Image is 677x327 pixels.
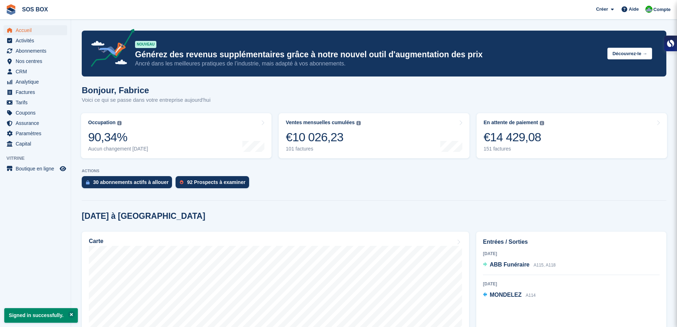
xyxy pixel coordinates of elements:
a: menu [4,56,67,66]
img: stora-icon-8386f47178a22dfd0bd8f6a31ec36ba5ce8667c1dd55bd0f319d3a0aa187defe.svg [6,4,16,15]
span: Boutique en ligne [16,164,58,174]
div: 101 factures [286,146,361,152]
a: menu [4,25,67,35]
span: CRM [16,67,58,77]
span: Coupons [16,108,58,118]
span: Nos centres [16,56,58,66]
img: icon-info-grey-7440780725fd019a000dd9b08b2336e03edf1995a4989e88bcd33f0948082b44.svg [117,121,122,125]
div: Ventes mensuelles cumulées [286,120,355,126]
a: Ventes mensuelles cumulées €10 026,23 101 factures [279,113,469,158]
p: Générez des revenus supplémentaires grâce à notre nouvel outil d'augmentation des prix [135,49,602,60]
span: Analytique [16,77,58,87]
p: Voici ce qui se passe dans votre entreprise aujourd'hui [82,96,210,104]
div: 151 factures [484,146,544,152]
a: menu [4,87,67,97]
p: ACTIONS [82,169,666,173]
span: Assurance [16,118,58,128]
a: menu [4,67,67,77]
span: Abonnements [16,46,58,56]
div: 30 abonnements actifs à allouer [93,179,168,185]
a: menu [4,164,67,174]
span: A114 [526,293,536,298]
span: Factures [16,87,58,97]
img: active_subscription_to_allocate_icon-d502201f5373d7db506a760aba3b589e785aa758c864c3986d89f69b8ff3... [86,180,90,185]
img: price-adjustments-announcement-icon-8257ccfd72463d97f412b2fc003d46551f7dbcb40ab6d574587a9cd5c0d94... [85,29,135,69]
div: €14 429,08 [484,130,544,144]
span: A115, A118 [533,263,555,268]
p: Signed in successfully. [4,308,78,323]
span: Capital [16,139,58,149]
div: En attente de paiement [484,120,538,126]
span: MONDELEZ [490,292,522,298]
div: 90,34% [88,130,148,144]
div: Aucun changement [DATE] [88,146,148,152]
span: Accueil [16,25,58,35]
span: Compte [654,6,671,13]
a: menu [4,77,67,87]
img: icon-info-grey-7440780725fd019a000dd9b08b2336e03edf1995a4989e88bcd33f0948082b44.svg [540,121,544,125]
h1: Bonjour, Fabrice [82,85,210,95]
div: [DATE] [483,250,660,257]
a: ABB Funéraire A115, A118 [483,260,556,270]
div: Occupation [88,120,115,126]
img: Fabrice [645,6,652,13]
a: En attente de paiement €14 429,08 151 factures [477,113,667,158]
a: menu [4,139,67,149]
img: prospect-51fa495bee0391a8d652442698ab0144808aea92771e9ea1ae160a38d050c398.svg [180,180,183,184]
p: Ancré dans les meilleures pratiques de l’industrie, mais adapté à vos abonnements. [135,60,602,68]
div: €10 026,23 [286,130,361,144]
a: menu [4,97,67,107]
span: Tarifs [16,97,58,107]
h2: Entrées / Sorties [483,238,660,246]
div: [DATE] [483,281,660,287]
a: 30 abonnements actifs à allouer [82,176,176,192]
a: menu [4,36,67,46]
a: menu [4,108,67,118]
a: menu [4,128,67,138]
img: icon-info-grey-7440780725fd019a000dd9b08b2336e03edf1995a4989e88bcd33f0948082b44.svg [356,121,361,125]
a: 92 Prospects à examiner [176,176,252,192]
div: 92 Prospects à examiner [187,179,245,185]
span: ABB Funéraire [490,262,530,268]
span: Paramètres [16,128,58,138]
a: MONDELEZ A114 [483,291,536,300]
a: SOS BOX [19,4,51,15]
button: Découvrez-le → [607,48,652,59]
span: Créer [596,6,608,13]
span: Vitrine [6,155,71,162]
div: NOUVEAU [135,41,156,48]
a: menu [4,118,67,128]
span: Aide [629,6,639,13]
a: Occupation 90,34% Aucun changement [DATE] [81,113,272,158]
span: Activités [16,36,58,46]
a: Boutique d'aperçu [59,164,67,173]
h2: [DATE] à [GEOGRAPHIC_DATA] [82,211,205,221]
a: menu [4,46,67,56]
h2: Carte [89,238,103,244]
